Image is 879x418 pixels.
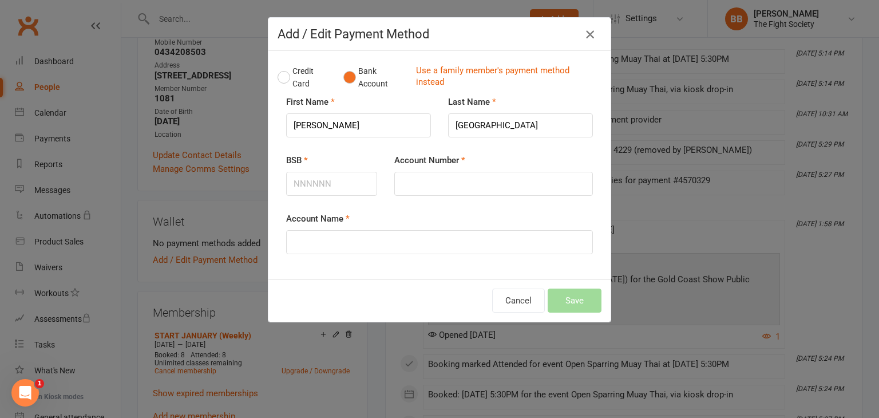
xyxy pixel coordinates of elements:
h4: Add / Edit Payment Method [278,27,601,41]
span: 1 [35,379,44,388]
a: Use a family member's payment method instead [416,65,596,90]
label: Account Number [394,153,465,167]
label: Account Name [286,212,350,226]
iframe: Intercom live chat [11,379,39,407]
label: Last Name [448,95,496,109]
button: Bank Account [343,60,407,95]
label: BSB [286,153,308,167]
button: Cancel [492,289,545,313]
button: Close [581,25,599,44]
input: NNNNNN [286,172,377,196]
label: First Name [286,95,335,109]
button: Credit Card [278,60,331,95]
